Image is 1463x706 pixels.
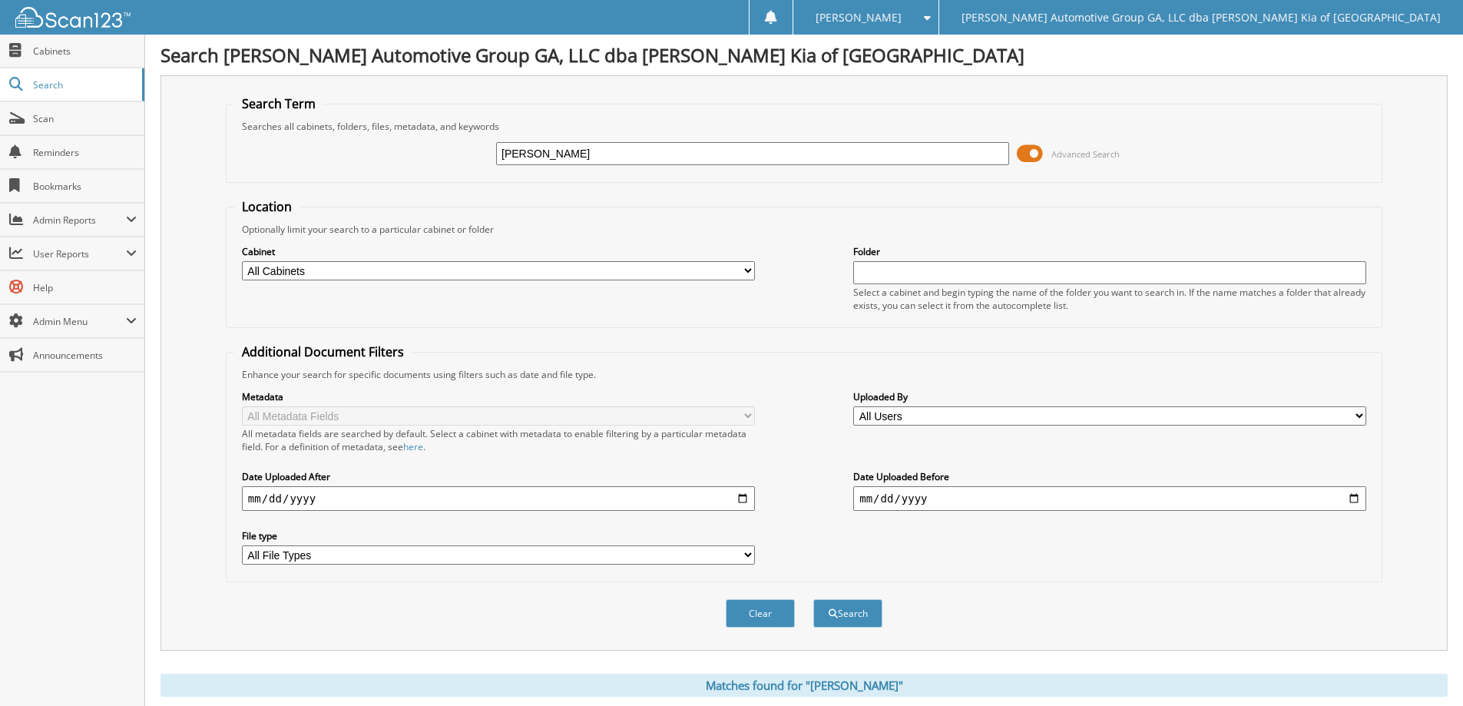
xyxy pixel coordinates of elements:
legend: Additional Document Filters [234,343,412,360]
button: Search [813,599,882,628]
span: User Reports [33,247,126,260]
label: File type [242,529,755,542]
span: Bookmarks [33,180,137,193]
span: Reminders [33,146,137,159]
span: Admin Reports [33,214,126,227]
label: Cabinet [242,245,755,258]
span: [PERSON_NAME] [816,13,902,22]
span: Search [33,78,134,91]
span: Help [33,281,137,294]
img: scan123-logo-white.svg [15,7,131,28]
label: Date Uploaded Before [853,470,1366,483]
input: start [242,486,755,511]
span: [PERSON_NAME] Automotive Group GA, LLC dba [PERSON_NAME] Kia of [GEOGRAPHIC_DATA] [962,13,1441,22]
div: Enhance your search for specific documents using filters such as date and file type. [234,368,1374,381]
label: Date Uploaded After [242,470,755,483]
input: end [853,486,1366,511]
div: Searches all cabinets, folders, files, metadata, and keywords [234,120,1374,133]
span: Admin Menu [33,315,126,328]
label: Uploaded By [853,390,1366,403]
span: Scan [33,112,137,125]
div: Matches found for "[PERSON_NAME]" [161,674,1448,697]
span: Cabinets [33,45,137,58]
label: Metadata [242,390,755,403]
legend: Location [234,198,300,215]
div: Optionally limit your search to a particular cabinet or folder [234,223,1374,236]
div: Select a cabinet and begin typing the name of the folder you want to search in. If the name match... [853,286,1366,312]
label: Folder [853,245,1366,258]
span: Announcements [33,349,137,362]
div: All metadata fields are searched by default. Select a cabinet with metadata to enable filtering b... [242,427,755,453]
a: here [403,440,423,453]
span: Advanced Search [1051,148,1120,160]
button: Clear [726,599,795,628]
h1: Search [PERSON_NAME] Automotive Group GA, LLC dba [PERSON_NAME] Kia of [GEOGRAPHIC_DATA] [161,42,1448,68]
legend: Search Term [234,95,323,112]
